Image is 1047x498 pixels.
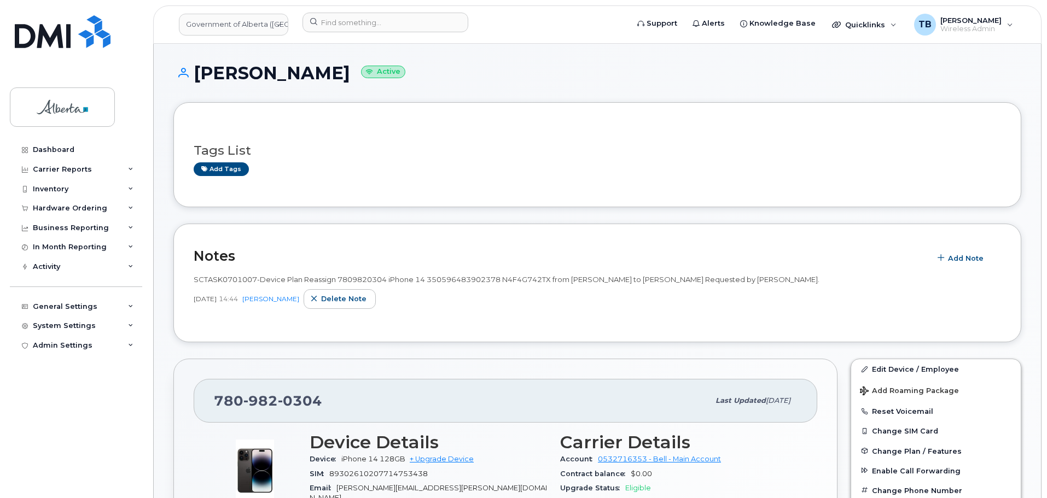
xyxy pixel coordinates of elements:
[930,248,993,268] button: Add Note
[304,289,376,309] button: Delete note
[194,162,249,176] a: Add tags
[766,396,790,405] span: [DATE]
[310,470,329,478] span: SIM
[851,379,1021,401] button: Add Roaming Package
[598,455,721,463] a: 0532716353 - Bell - Main Account
[851,359,1021,379] a: Edit Device / Employee
[341,455,405,463] span: iPhone 14 128GB
[329,470,428,478] span: 89302610207714753438
[851,441,1021,461] button: Change Plan / Features
[625,484,651,492] span: Eligible
[194,275,819,284] span: SCTASK0701007-Device Plan Reassign 7809820304 iPhone 14 350596483902378 N4F4G742TX from [PERSON_N...
[278,392,322,409] span: 0304
[716,396,766,405] span: Last updated
[242,295,299,303] a: [PERSON_NAME]
[872,466,961,474] span: Enable Call Forwarding
[872,447,962,455] span: Change Plan / Features
[851,421,1021,441] button: Change SIM Card
[560,484,625,492] span: Upgrade Status
[214,392,322,409] span: 780
[310,432,547,452] h3: Device Details
[243,392,278,409] span: 982
[410,455,474,463] a: + Upgrade Device
[310,455,341,463] span: Device
[631,470,652,478] span: $0.00
[560,470,631,478] span: Contract balance
[560,432,798,452] h3: Carrier Details
[194,144,1001,157] h3: Tags List
[194,248,925,264] h2: Notes
[194,294,217,303] span: [DATE]
[310,484,336,492] span: Email
[173,63,1021,83] h1: [PERSON_NAME]
[851,401,1021,421] button: Reset Voicemail
[860,386,959,397] span: Add Roaming Package
[560,455,598,463] span: Account
[948,253,984,263] span: Add Note
[321,294,367,304] span: Delete note
[361,66,405,78] small: Active
[219,294,238,303] span: 14:44
[851,461,1021,481] button: Enable Call Forwarding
